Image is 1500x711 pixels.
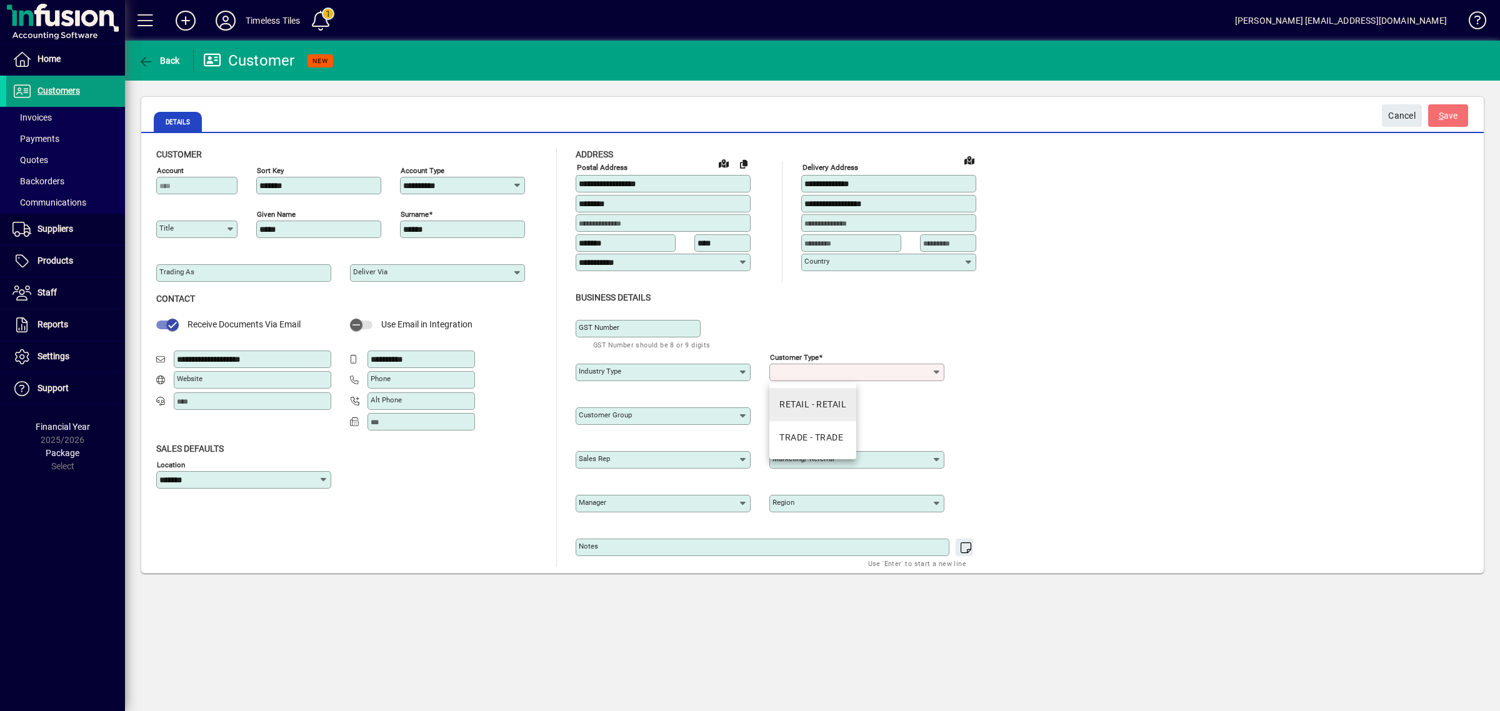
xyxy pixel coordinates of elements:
[576,292,651,302] span: Business details
[579,454,610,463] mat-label: Sales rep
[12,176,64,186] span: Backorders
[37,287,57,297] span: Staff
[159,224,174,232] mat-label: Title
[769,388,856,421] mat-option: RETAIL - RETAIL
[371,395,402,404] mat-label: Alt Phone
[154,112,202,132] span: Details
[1428,104,1468,127] button: Save
[6,214,125,245] a: Suppliers
[353,267,387,276] mat-label: Deliver via
[37,54,61,64] span: Home
[12,112,52,122] span: Invoices
[959,150,979,170] a: View on map
[156,294,195,304] span: Contact
[6,341,125,372] a: Settings
[1459,2,1484,43] a: Knowledge Base
[6,309,125,341] a: Reports
[579,498,606,507] mat-label: Manager
[579,410,632,419] mat-label: Customer group
[312,57,328,65] span: NEW
[779,431,843,444] div: TRADE - TRADE
[6,277,125,309] a: Staff
[135,49,183,72] button: Back
[1388,106,1416,126] span: Cancel
[187,319,301,329] span: Receive Documents Via Email
[125,49,194,72] app-page-header-button: Back
[156,444,224,454] span: Sales defaults
[714,153,734,173] a: View on map
[6,171,125,192] a: Backorders
[734,154,754,174] button: Copy to Delivery address
[36,422,90,432] span: Financial Year
[770,352,819,361] mat-label: Customer type
[203,51,295,71] div: Customer
[177,374,202,383] mat-label: Website
[12,197,86,207] span: Communications
[37,224,73,234] span: Suppliers
[157,166,184,175] mat-label: Account
[46,448,79,458] span: Package
[401,210,429,219] mat-label: Surname
[579,367,621,375] mat-label: Industry type
[576,149,613,159] span: Address
[159,267,194,276] mat-label: Trading as
[138,56,180,66] span: Back
[6,373,125,404] a: Support
[772,498,794,507] mat-label: Region
[868,556,966,570] mat-hint: Use 'Enter' to start a new line
[381,319,472,329] span: Use Email in Integration
[156,149,202,159] span: Customer
[6,246,125,277] a: Products
[593,337,711,352] mat-hint: GST Number should be 8 or 9 digits
[6,149,125,171] a: Quotes
[257,210,296,219] mat-label: Given name
[157,460,185,469] mat-label: Location
[1439,106,1458,126] span: ave
[37,256,73,266] span: Products
[6,128,125,149] a: Payments
[37,383,69,393] span: Support
[6,44,125,75] a: Home
[12,134,59,144] span: Payments
[779,398,846,411] div: RETAIL - RETAIL
[371,374,391,383] mat-label: Phone
[257,166,284,175] mat-label: Sort key
[6,107,125,128] a: Invoices
[1235,11,1447,31] div: [PERSON_NAME] [EMAIL_ADDRESS][DOMAIN_NAME]
[246,11,300,31] div: Timeless Tiles
[579,542,598,550] mat-label: Notes
[401,166,444,175] mat-label: Account Type
[206,9,246,32] button: Profile
[37,86,80,96] span: Customers
[1439,111,1444,121] span: S
[6,192,125,213] a: Communications
[1382,104,1422,127] button: Cancel
[769,421,856,454] mat-option: TRADE - TRADE
[579,323,619,332] mat-label: GST Number
[12,155,48,165] span: Quotes
[804,257,829,266] mat-label: Country
[37,351,69,361] span: Settings
[166,9,206,32] button: Add
[37,319,68,329] span: Reports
